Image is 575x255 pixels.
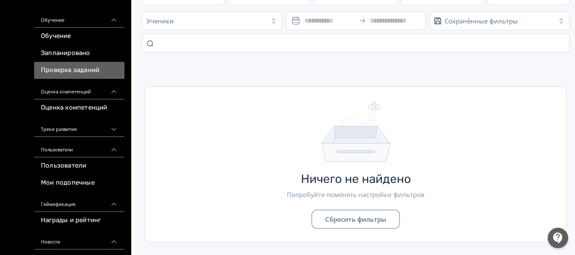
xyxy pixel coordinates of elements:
a: Пользователи [34,157,124,174]
button: Ученики [142,12,282,30]
div: Обучение [34,7,124,28]
div: Треки развития [34,116,124,137]
span: Попробуйте поменять настройки фильтров [287,189,425,200]
button: Сохранённые фильтры [429,12,570,30]
a: Обучение [34,28,124,45]
a: Проверка заданий [34,62,124,79]
a: Мои подопечные [34,174,124,191]
div: Новости [34,229,124,249]
a: Запланировано [34,45,124,62]
div: Оценка компетенций [34,79,124,99]
div: Сохранённые фильтры [445,17,518,25]
a: Награды и рейтинг [34,212,124,229]
div: Ученики [147,17,174,25]
div: Геймификация [34,191,124,212]
button: Сбросить фильтры [312,210,400,229]
div: Пользователи [34,137,124,157]
a: Оценка компетенций [34,99,124,116]
span: Ничего не найдено [301,172,411,186]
